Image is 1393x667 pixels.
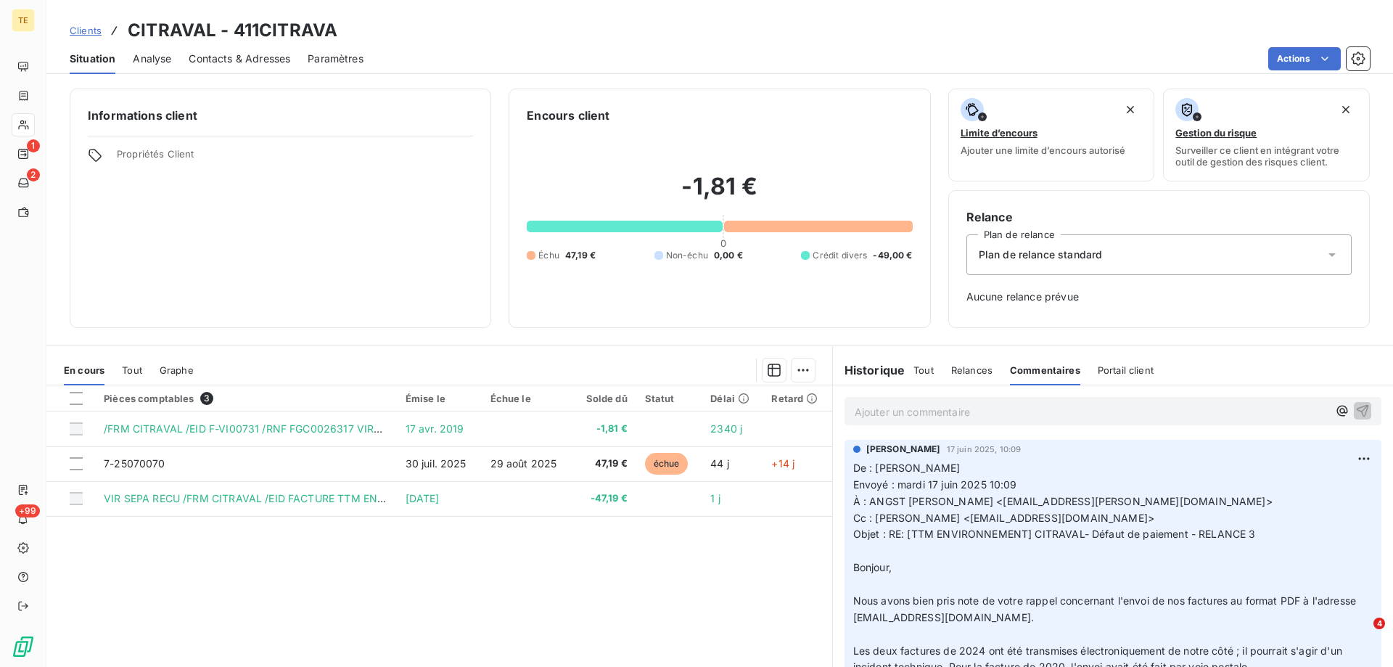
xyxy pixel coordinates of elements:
span: Limite d’encours [961,127,1037,139]
span: Non-échu [666,249,708,262]
h6: Historique [833,361,905,379]
span: VIR SEPA RECU /FRM CITRAVAL /EID FACTURE TTM ENVIRONNEMENT /RNF SAS CTRE INDUST TRANSF [104,492,622,504]
span: 0,00 € [714,249,743,262]
span: Plan de relance standard [979,247,1103,262]
button: Gestion du risqueSurveiller ce client en intégrant votre outil de gestion des risques client. [1163,89,1370,181]
span: Gestion du risque [1175,127,1257,139]
span: 30 juil. 2025 [406,457,467,470]
div: Solde dû [581,393,628,404]
span: [DATE] [406,492,440,504]
span: Propriétés Client [117,148,473,168]
span: 44 j [710,457,729,470]
span: Portail client [1098,364,1154,376]
div: TE [12,9,35,32]
span: Commentaires [1010,364,1080,376]
span: 47,19 € [565,249,596,262]
span: Graphe [160,364,194,376]
span: À : ANGST [PERSON_NAME] <[EMAIL_ADDRESS][PERSON_NAME][DOMAIN_NAME]> [853,495,1273,507]
span: échue [645,453,689,475]
a: Clients [70,23,102,38]
button: Limite d’encoursAjouter une limite d’encours autorisé [948,89,1155,181]
span: +99 [15,504,40,517]
h6: Relance [966,208,1352,226]
span: 4 [1373,618,1385,629]
span: /FRM CITRAVAL /EID F-VI00731 /RNF FGC0026317 VIRSPVIR SEPA RECU [104,422,463,435]
span: 1 [27,139,40,152]
div: Retard [771,393,823,404]
span: 17 avr. 2019 [406,422,464,435]
span: Surveiller ce client en intégrant votre outil de gestion des risques client. [1175,144,1357,168]
div: Émise le [406,393,473,404]
span: 0 [720,237,726,249]
span: Cc : [PERSON_NAME] <[EMAIL_ADDRESS][DOMAIN_NAME]> [853,512,1154,524]
span: 2340 j [710,422,742,435]
span: 47,19 € [581,457,628,471]
span: 2 [27,168,40,181]
h6: Encours client [527,107,609,124]
span: 7-25070070 [104,457,165,470]
span: Ajouter une limite d’encours autorisé [961,144,1125,156]
h3: CITRAVAL - 411CITRAVA [128,17,337,44]
span: Bonjour, [853,561,892,573]
span: [PERSON_NAME] [866,443,941,456]
span: +14 j [771,457,794,470]
div: Délai [710,393,754,404]
span: Envoyé : mardi 17 juin 2025 10:09 [853,478,1017,491]
span: Contacts & Adresses [189,52,290,66]
span: Échu [538,249,559,262]
span: Aucune relance prévue [966,290,1352,304]
span: -47,19 € [581,491,628,506]
h6: Informations client [88,107,473,124]
span: 29 août 2025 [490,457,557,470]
span: 1 j [710,492,720,504]
span: Objet : RE: [TTM ENVIRONNEMENT] CITRAVAL- Défaut de paiement - RELANCE 3 [853,528,1256,540]
button: Actions [1268,47,1341,70]
img: Logo LeanPay [12,635,35,658]
iframe: Intercom live chat [1344,618,1378,652]
span: Tout [122,364,142,376]
span: 17 juin 2025, 10:09 [947,445,1022,454]
span: Relances [951,364,993,376]
div: Statut [645,393,694,404]
div: Pièces comptables [104,392,388,405]
h2: -1,81 € [527,172,912,216]
span: Analyse [133,52,171,66]
span: Paramètres [308,52,363,66]
span: -1,81 € [581,422,628,436]
span: Situation [70,52,115,66]
span: -49,00 € [873,249,912,262]
span: 3 [200,392,213,405]
div: Échue le [490,393,564,404]
span: Nous avons bien pris note de votre rappel concernant l'envoi de nos factures au format PDF à l'ad... [853,594,1359,623]
span: Tout [913,364,934,376]
span: En cours [64,364,104,376]
span: Crédit divers [813,249,867,262]
span: De : [PERSON_NAME] [853,462,961,474]
span: Clients [70,25,102,36]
